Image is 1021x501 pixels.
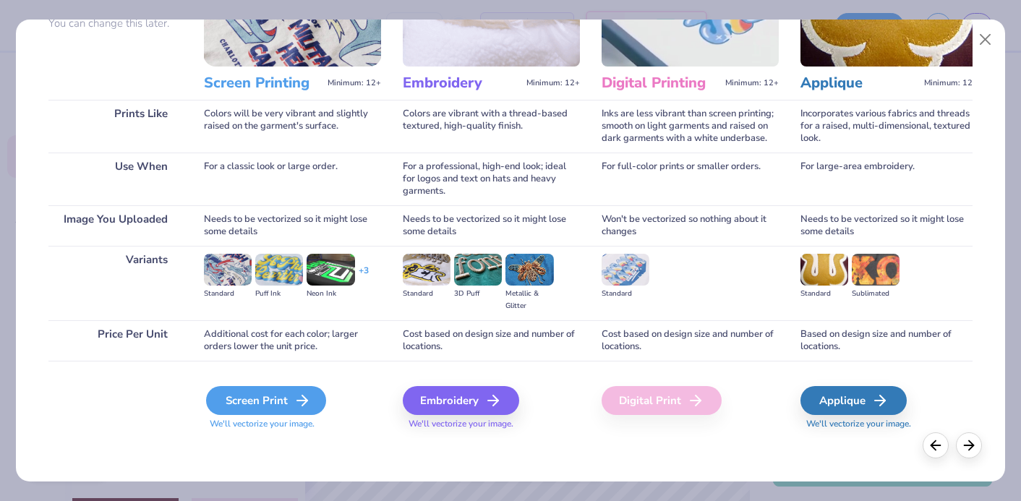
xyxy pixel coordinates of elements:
[924,78,978,88] span: Minimum: 12+
[800,153,978,205] div: For large-area embroidery.
[204,254,252,286] img: Standard
[972,26,999,53] button: Close
[602,153,779,205] div: For full-color prints or smaller orders.
[602,254,649,286] img: Standard
[602,100,779,153] div: Inks are less vibrant than screen printing; smooth on light garments and raised on dark garments ...
[403,205,580,246] div: Needs to be vectorized so it might lose some details
[725,78,779,88] span: Minimum: 12+
[204,100,381,153] div: Colors will be very vibrant and slightly raised on the garment's surface.
[48,246,182,320] div: Variants
[204,418,381,430] span: We'll vectorize your image.
[403,74,521,93] h3: Embroidery
[505,288,553,312] div: Metallic & Glitter
[403,153,580,205] div: For a professional, high-end look; ideal for logos and text on hats and heavy garments.
[359,265,369,289] div: + 3
[307,254,354,286] img: Neon Ink
[204,74,322,93] h3: Screen Printing
[800,100,978,153] div: Incorporates various fabrics and threads for a raised, multi-dimensional, textured look.
[403,386,519,415] div: Embroidery
[800,386,907,415] div: Applique
[403,288,450,300] div: Standard
[307,288,354,300] div: Neon Ink
[800,254,848,286] img: Standard
[800,205,978,246] div: Needs to be vectorized so it might lose some details
[800,74,918,93] h3: Applique
[204,205,381,246] div: Needs to be vectorized so it might lose some details
[204,320,381,361] div: Additional cost for each color; larger orders lower the unit price.
[602,320,779,361] div: Cost based on design size and number of locations.
[255,288,303,300] div: Puff Ink
[403,254,450,286] img: Standard
[800,288,848,300] div: Standard
[852,254,900,286] img: Sublimated
[602,386,722,415] div: Digital Print
[602,288,649,300] div: Standard
[48,205,182,246] div: Image You Uploaded
[800,418,978,430] span: We'll vectorize your image.
[403,100,580,153] div: Colors are vibrant with a thread-based textured, high-quality finish.
[48,17,182,30] p: You can change this later.
[505,254,553,286] img: Metallic & Glitter
[204,153,381,205] div: For a classic look or large order.
[602,74,719,93] h3: Digital Printing
[328,78,381,88] span: Minimum: 12+
[454,288,502,300] div: 3D Puff
[800,320,978,361] div: Based on design size and number of locations.
[206,386,326,415] div: Screen Print
[255,254,303,286] img: Puff Ink
[526,78,580,88] span: Minimum: 12+
[48,320,182,361] div: Price Per Unit
[403,320,580,361] div: Cost based on design size and number of locations.
[852,288,900,300] div: Sublimated
[454,254,502,286] img: 3D Puff
[602,205,779,246] div: Won't be vectorized so nothing about it changes
[403,418,580,430] span: We'll vectorize your image.
[204,288,252,300] div: Standard
[48,153,182,205] div: Use When
[48,100,182,153] div: Prints Like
